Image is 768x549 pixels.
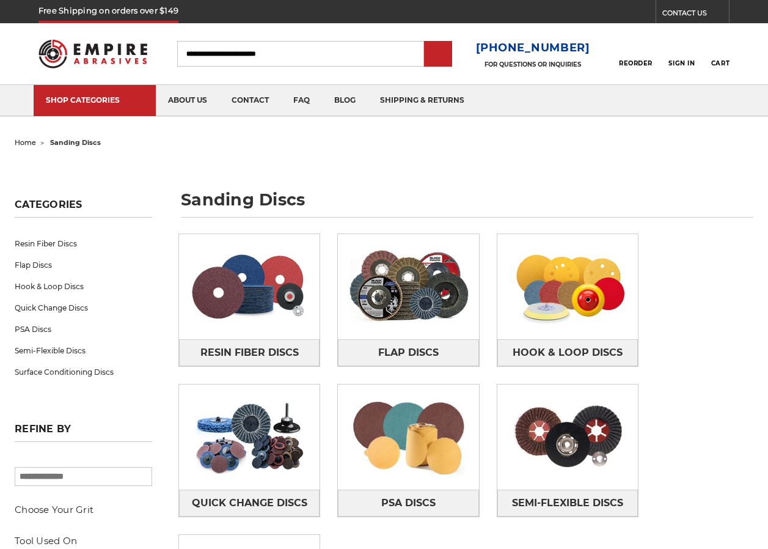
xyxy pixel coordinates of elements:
[322,85,368,116] a: blog
[281,85,322,116] a: faq
[497,490,638,517] a: Semi-Flexible Discs
[15,297,152,319] a: Quick Change Discs
[662,6,729,23] a: CONTACT US
[15,276,152,297] a: Hook & Loop Discs
[513,342,623,363] span: Hook & Loop Discs
[46,95,144,105] div: SHOP CATEGORIES
[338,237,478,336] img: Flap Discs
[15,254,152,276] a: Flap Discs
[338,339,478,366] a: Flap Discs
[156,85,219,116] a: about us
[15,503,152,517] h5: Choose Your Grit
[338,490,478,517] a: PSA Discs
[179,339,320,366] a: Resin Fiber Discs
[381,493,436,514] span: PSA Discs
[668,59,695,67] span: Sign In
[476,61,590,68] p: FOR QUESTIONS OR INQUIRIES
[38,32,147,75] img: Empire Abrasives
[15,233,152,254] a: Resin Fiber Discs
[15,199,152,218] h5: Categories
[711,59,730,67] span: Cart
[15,319,152,340] a: PSA Discs
[711,40,730,67] a: Cart
[50,138,101,147] span: sanding discs
[619,40,653,67] a: Reorder
[338,388,478,486] img: PSA Discs
[426,42,450,67] input: Submit
[15,423,152,442] h5: Refine by
[619,59,653,67] span: Reorder
[378,342,439,363] span: Flap Discs
[179,388,320,486] img: Quick Change Discs
[179,237,320,336] img: Resin Fiber Discs
[497,237,638,336] img: Hook & Loop Discs
[219,85,281,116] a: contact
[368,85,477,116] a: shipping & returns
[15,138,36,147] a: home
[200,342,299,363] span: Resin Fiber Discs
[181,191,753,218] h1: sanding discs
[15,340,152,361] a: Semi-Flexible Discs
[476,39,590,57] a: [PHONE_NUMBER]
[497,339,638,366] a: Hook & Loop Discs
[512,493,623,514] span: Semi-Flexible Discs
[15,534,152,548] h5: Tool Used On
[179,490,320,517] a: Quick Change Discs
[192,493,307,514] span: Quick Change Discs
[497,388,638,486] img: Semi-Flexible Discs
[15,361,152,383] a: Surface Conditioning Discs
